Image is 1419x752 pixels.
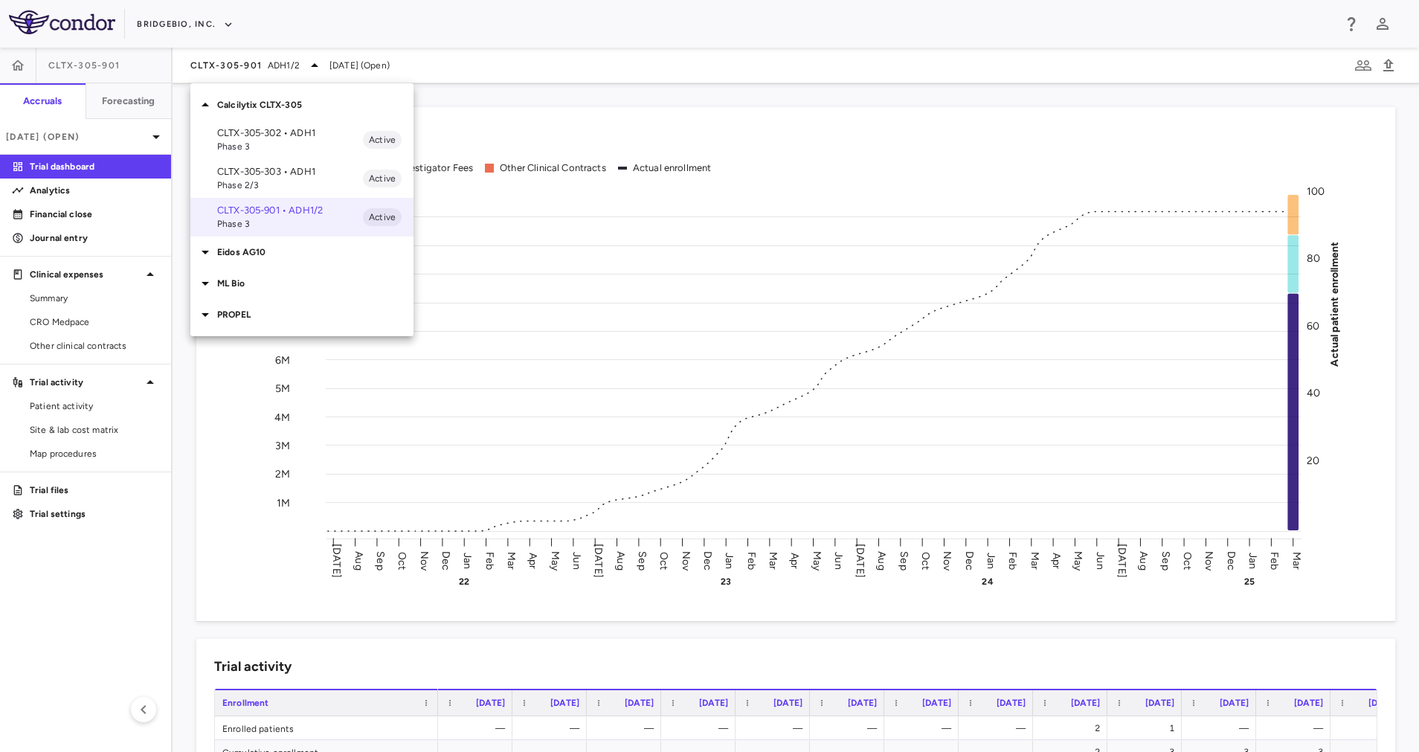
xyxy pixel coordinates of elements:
[190,268,414,299] div: ML Bio
[217,204,363,217] p: CLTX-305-901 • ADH1/2
[217,245,414,259] p: Eidos AG10
[190,120,414,159] div: CLTX-305-302 • ADH1Phase 3Active
[217,165,363,179] p: CLTX-305-303 • ADH1
[190,159,414,198] div: CLTX-305-303 • ADH1Phase 2/3Active
[217,308,414,321] p: PROPEL
[190,237,414,268] div: Eidos AG10
[190,89,414,120] div: Calcilytix CLTX-305
[190,299,414,330] div: PROPEL
[217,277,414,290] p: ML Bio
[217,217,363,231] span: Phase 3
[217,126,363,140] p: CLTX-305-302 • ADH1
[217,179,363,192] span: Phase 2/3
[363,172,402,185] span: Active
[217,98,414,112] p: Calcilytix CLTX-305
[217,140,363,153] span: Phase 3
[363,211,402,224] span: Active
[190,198,414,237] div: CLTX-305-901 • ADH1/2Phase 3Active
[363,133,402,147] span: Active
